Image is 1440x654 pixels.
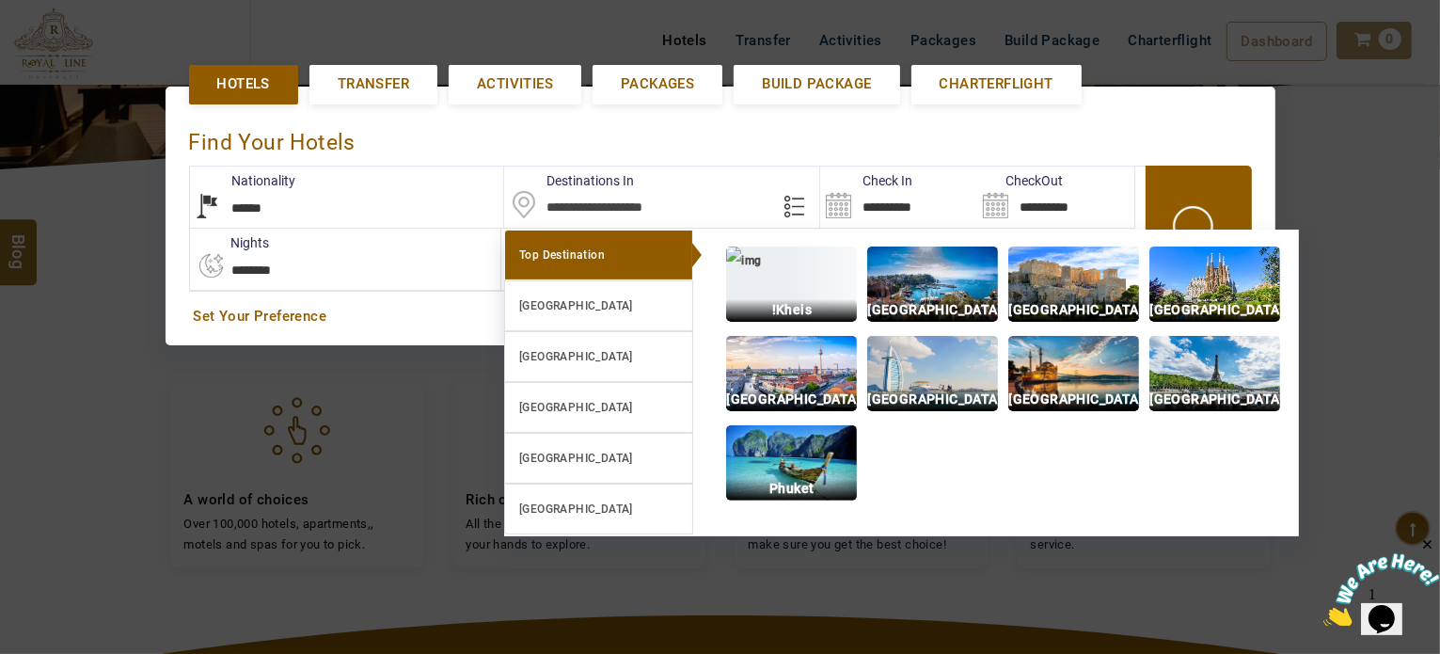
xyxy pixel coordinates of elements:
b: [GEOGRAPHIC_DATA] [519,350,633,363]
input: Search [977,167,1134,228]
label: Rooms [501,233,585,252]
a: [GEOGRAPHIC_DATA] [504,484,693,534]
span: 1 [8,8,15,24]
p: [GEOGRAPHIC_DATA] [1149,389,1280,410]
b: Top Destination [519,248,605,262]
span: Hotels [217,74,270,94]
img: img [867,336,998,411]
span: Packages [621,74,694,94]
p: !Kheis [726,299,857,321]
label: Check In [820,171,912,190]
img: img [726,425,857,501]
a: Transfer [309,65,437,104]
a: Build Package [734,65,899,104]
span: Charterflight [940,74,1053,94]
img: img [1149,336,1280,411]
b: [GEOGRAPHIC_DATA] [519,299,633,312]
iframe: chat widget [1323,536,1440,626]
b: [GEOGRAPHIC_DATA] [519,401,633,414]
p: Phuket [726,478,857,500]
img: img [867,247,998,322]
b: [GEOGRAPHIC_DATA] [519,502,633,516]
p: [GEOGRAPHIC_DATA] [1149,299,1280,321]
input: Search [820,167,977,228]
a: Activities [449,65,581,104]
a: [GEOGRAPHIC_DATA] [504,331,693,382]
a: Top Destination [504,230,693,280]
div: Find Your Hotels [189,110,1252,166]
img: img [1149,247,1280,322]
img: img [1008,247,1139,322]
a: Charterflight [911,65,1082,104]
span: Build Package [762,74,871,94]
label: CheckOut [977,171,1063,190]
a: [GEOGRAPHIC_DATA] [504,433,693,484]
span: Transfer [338,74,409,94]
p: [GEOGRAPHIC_DATA] [867,299,998,321]
a: [GEOGRAPHIC_DATA] [504,280,693,331]
label: Nationality [190,171,296,190]
a: [GEOGRAPHIC_DATA] [504,382,693,433]
b: [GEOGRAPHIC_DATA] [519,452,633,465]
label: nights [189,233,270,252]
a: Hotels [189,65,298,104]
label: Destinations In [504,171,634,190]
p: [GEOGRAPHIC_DATA] [867,389,998,410]
span: Activities [477,74,553,94]
img: img [1008,336,1139,411]
a: Packages [593,65,722,104]
p: [GEOGRAPHIC_DATA] [1008,389,1139,410]
p: [GEOGRAPHIC_DATA] [1008,299,1139,321]
p: [GEOGRAPHIC_DATA] [726,389,857,410]
a: Set Your Preference [194,307,1247,327]
img: img [726,336,857,411]
img: img [726,247,857,322]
